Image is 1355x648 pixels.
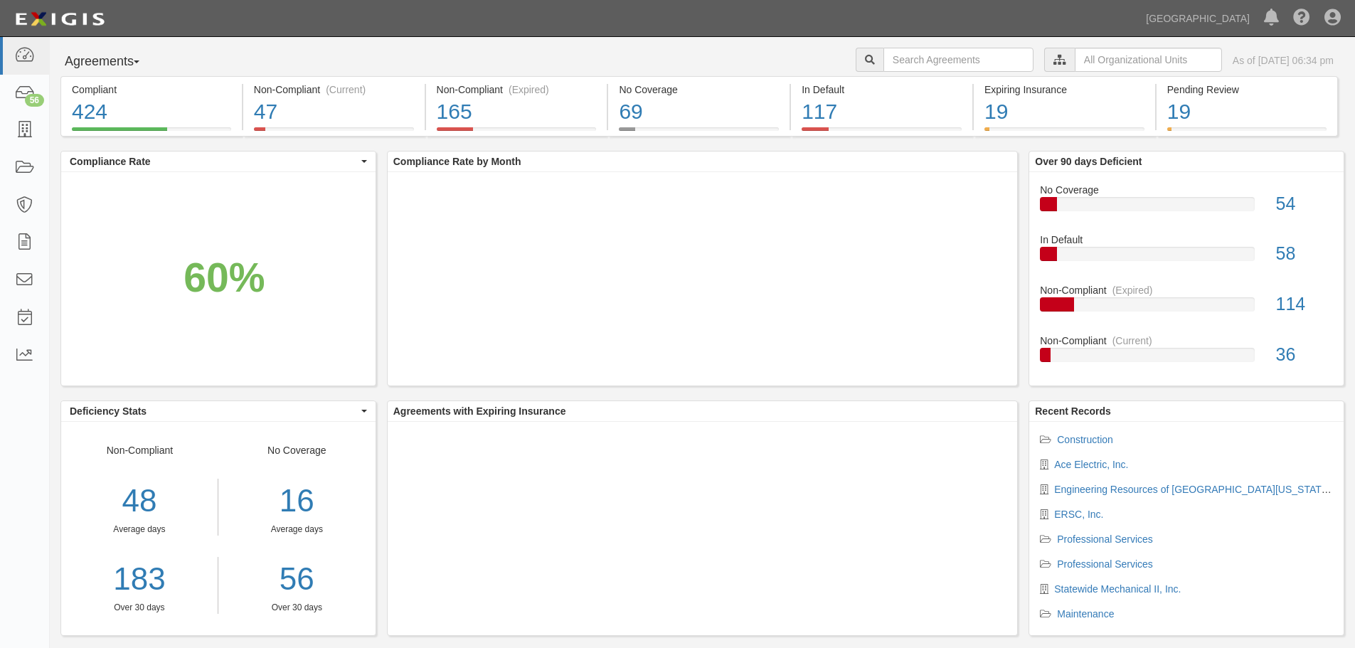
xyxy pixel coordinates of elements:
a: No Coverage69 [608,127,790,139]
div: 165 [437,97,597,127]
div: (Current) [326,83,366,97]
span: Compliance Rate [70,154,358,169]
a: Non-Compliant(Current)47 [243,127,425,139]
i: Help Center - Complianz [1293,10,1310,27]
div: (Expired) [1112,283,1153,297]
a: Non-Compliant(Expired)165 [426,127,607,139]
img: logo-5460c22ac91f19d4615b14bd174203de0afe785f0fc80cf4dbbc73dc1793850b.png [11,6,109,32]
a: No Coverage54 [1040,183,1333,233]
div: 69 [619,97,779,127]
a: Professional Services [1057,533,1153,545]
a: Compliant424 [60,127,242,139]
a: In Default117 [791,127,972,139]
div: 424 [72,97,231,127]
a: Ace Electric, Inc. [1054,459,1128,470]
div: 56 [25,94,44,107]
b: Compliance Rate by Month [393,156,521,167]
div: No Coverage [218,443,376,614]
div: In Default [802,83,962,97]
div: Compliant [72,83,231,97]
div: Non-Compliant [61,443,218,614]
div: 36 [1265,342,1344,368]
span: Deficiency Stats [70,404,358,418]
b: Recent Records [1035,405,1111,417]
div: 58 [1265,241,1344,267]
b: Over 90 days Deficient [1035,156,1142,167]
input: All Organizational Units [1075,48,1222,72]
div: 117 [802,97,962,127]
div: Non-Compliant [1029,283,1344,297]
div: 60% [184,249,265,307]
div: 16 [229,479,365,524]
div: (Expired) [509,83,549,97]
div: 47 [254,97,414,127]
div: Over 30 days [229,602,365,614]
a: 183 [61,557,218,602]
b: Agreements with Expiring Insurance [393,405,566,417]
button: Compliance Rate [61,152,376,171]
a: In Default58 [1040,233,1333,283]
a: [GEOGRAPHIC_DATA] [1139,4,1257,33]
a: Maintenance [1057,608,1114,620]
a: Engineering Resources of [GEOGRAPHIC_DATA][US_STATE], Inc. [1054,484,1352,495]
div: Expiring Insurance [984,83,1144,97]
div: In Default [1029,233,1344,247]
div: 54 [1265,191,1344,217]
div: Non-Compliant [1029,334,1344,348]
input: Search Agreements [883,48,1033,72]
div: 19 [984,97,1144,127]
div: Non-Compliant (Expired) [437,83,597,97]
div: Average days [229,524,365,536]
div: 48 [61,479,218,524]
a: Non-Compliant(Expired)114 [1040,283,1333,334]
div: Pending Review [1167,83,1327,97]
div: Average days [61,524,218,536]
button: Deficiency Stats [61,401,376,421]
a: 56 [229,557,365,602]
div: No Coverage [619,83,779,97]
a: ERSC, Inc. [1054,509,1103,520]
div: 114 [1265,292,1344,317]
button: Agreements [60,48,167,76]
div: (Current) [1112,334,1152,348]
div: As of [DATE] 06:34 pm [1233,53,1334,68]
a: Expiring Insurance19 [974,127,1155,139]
a: Pending Review19 [1157,127,1338,139]
div: Over 30 days [61,602,218,614]
a: Statewide Mechanical II, Inc. [1054,583,1181,595]
div: 19 [1167,97,1327,127]
a: Construction [1057,434,1113,445]
div: Non-Compliant (Current) [254,83,414,97]
a: Professional Services [1057,558,1153,570]
a: Non-Compliant(Current)36 [1040,334,1333,373]
div: No Coverage [1029,183,1344,197]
